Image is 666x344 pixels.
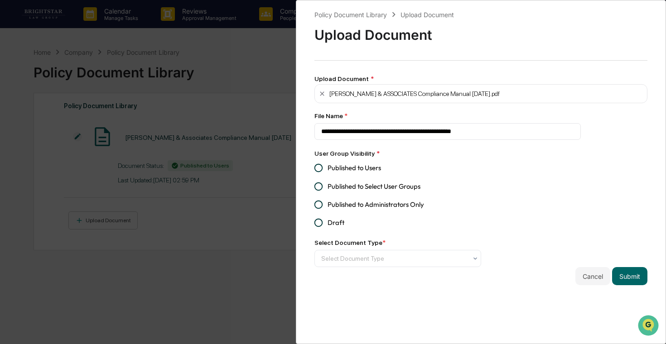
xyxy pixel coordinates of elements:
iframe: Open customer support [637,314,661,339]
div: We're available if you need us! [41,78,125,86]
button: Cancel [575,267,610,285]
span: Draft [328,218,344,228]
label: Upload Document [314,75,374,82]
span: Preclearance [18,185,58,194]
div: Upload Document [314,19,647,43]
span: Published to Select User Groups [328,182,420,191]
button: Submit [612,267,647,285]
a: 🗄️Attestations [62,182,116,198]
span: 27 minutes ago [80,123,123,130]
div: Policy Document Library [314,11,387,19]
span: Published to Users [328,163,381,173]
span: • [75,123,78,130]
span: • [75,148,78,155]
span: [PERSON_NAME] [28,148,73,155]
span: Published to Administrators Only [328,200,424,210]
span: [PERSON_NAME] [28,123,73,130]
span: [DATE] [80,148,99,155]
span: Pylon [90,225,110,231]
a: 🖐️Preclearance [5,182,62,198]
button: See all [140,99,165,110]
label: User Group Visibility [314,150,380,157]
button: Start new chat [154,72,165,83]
div: Select Document Type [314,239,386,246]
div: 🔎 [9,203,16,210]
img: 1746055101610-c473b297-6a78-478c-a979-82029cc54cd1 [9,69,25,86]
p: How can we help? [9,19,165,33]
span: Data Lookup [18,202,57,211]
div: File Name [314,112,581,119]
div: Start new chat [41,69,149,78]
img: Cece Ferraez [9,115,24,129]
img: Cece Ferraez [9,139,24,153]
div: Upload Document [401,11,454,19]
div: [PERSON_NAME] & ASSOCIATES Compliance Manual [DATE].pdf [329,90,500,97]
div: 🖐️ [9,186,16,193]
img: 4531339965365_218c74b014194aa58b9b_72.jpg [19,69,35,86]
span: Attestations [75,185,112,194]
a: 🔎Data Lookup [5,199,61,215]
a: Powered byPylon [64,224,110,231]
div: Past conversations [9,100,61,108]
div: 🗄️ [66,186,73,193]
